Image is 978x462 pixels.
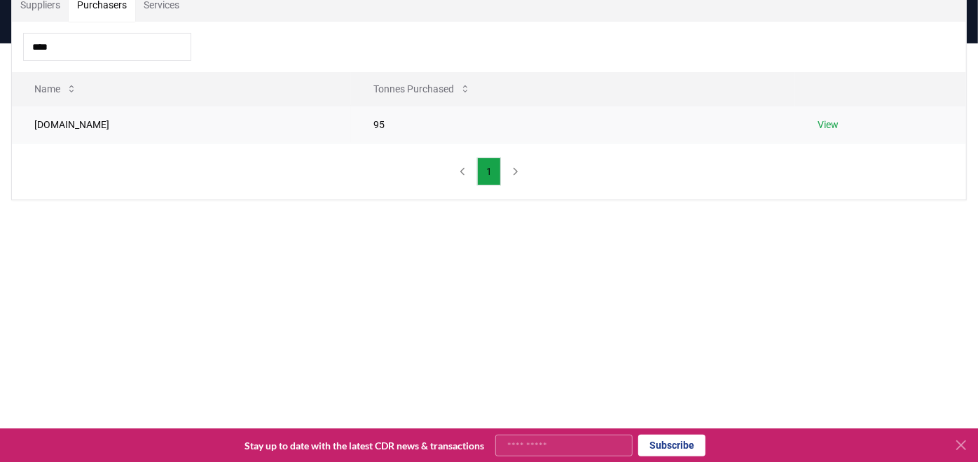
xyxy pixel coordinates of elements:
[477,157,501,185] button: 1
[12,106,351,143] td: [DOMAIN_NAME]
[818,118,839,132] a: View
[362,75,482,103] button: Tonnes Purchased
[23,75,88,103] button: Name
[351,106,795,143] td: 95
